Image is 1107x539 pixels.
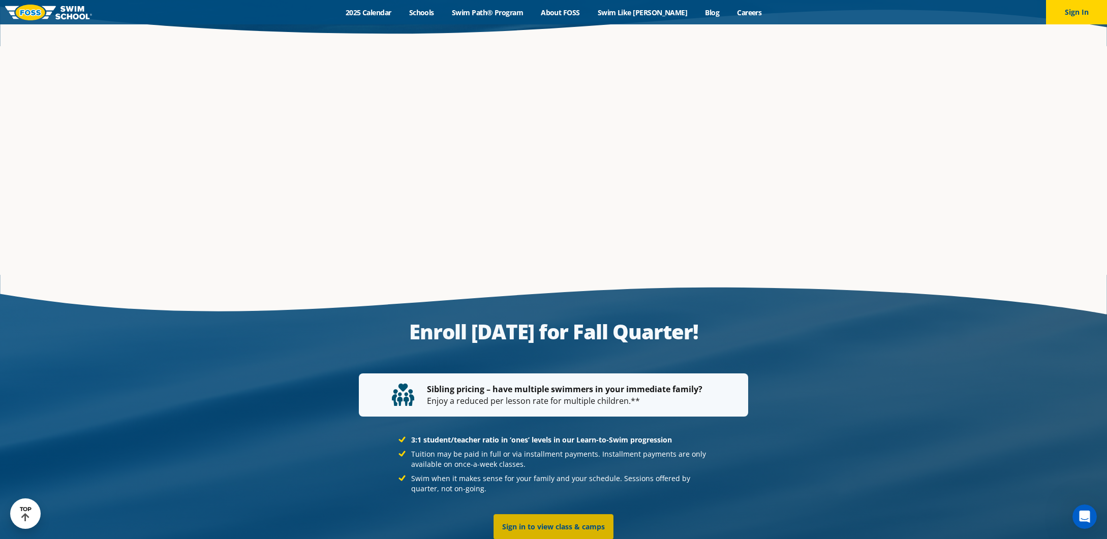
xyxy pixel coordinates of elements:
[443,8,532,17] a: Swim Path® Program
[20,506,32,522] div: TOP
[392,384,716,406] p: Enjoy a reduced per lesson rate for multiple children.**
[427,384,702,395] strong: Sibling pricing – have multiple swimmers in your immediate family?
[398,449,708,469] li: Tuition may be paid in full or via installment payments. Installment payments are only available ...
[696,8,728,17] a: Blog
[532,8,589,17] a: About FOSS
[392,384,414,406] img: tuition-family-children.svg
[400,8,443,17] a: Schools
[728,8,771,17] a: Careers
[359,320,749,344] p: Enroll [DATE] for Fall Quarter!
[411,435,672,445] strong: 3:1 student/teacher ratio in ‘ones’ levels in our Learn-to-Swim progression
[314,72,793,249] iframe: 6815 W. 88th Avenue, Westminster, CO 80020
[5,5,92,20] img: FOSS Swim School Logo
[336,8,400,17] a: 2025 Calendar
[589,8,696,17] a: Swim Like [PERSON_NAME]
[398,473,708,494] li: Swim when it makes sense for your family and your schedule. Sessions offered by quarter, not on-g...
[1072,504,1097,529] iframe: Intercom live chat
